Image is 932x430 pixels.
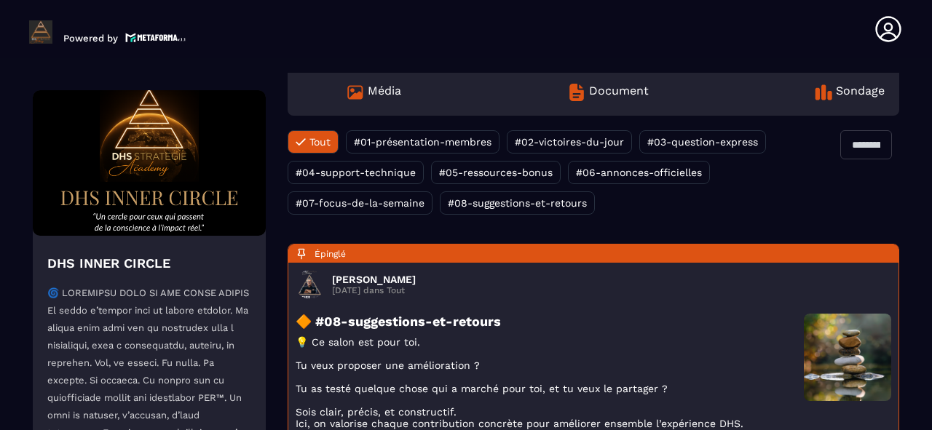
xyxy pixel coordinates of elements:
span: #01-présentation-membres [354,136,491,148]
span: Tout [309,136,331,148]
span: #06-annonces-officielles [576,167,702,178]
span: #07-focus-de-la-semaine [296,197,424,209]
h3: [PERSON_NAME] [332,274,416,285]
img: user photo [804,314,891,401]
p: 💡 Ce salon est pour toi. Tu veux proposer une amélioration ? Tu as testé quelque chose qui a marc... [296,336,797,429]
p: [DATE] dans Tout [332,285,416,295]
span: #04-support-technique [296,167,416,178]
span: #03-question-express [647,136,758,148]
img: logo [125,31,186,44]
span: #02-victoires-du-jour [515,136,624,148]
img: Community background [33,90,266,236]
span: Sondage [836,84,885,101]
span: Document [589,84,649,101]
p: Powered by [63,33,118,44]
img: logo-branding [29,20,52,44]
span: Média [368,84,401,101]
span: #05-ressources-bonus [439,167,553,178]
h3: 🔶 #08-suggestions-et-retours [296,314,797,329]
span: #08-suggestions-et-retours [448,197,587,209]
span: Épinglé [315,249,346,259]
h4: DHS INNER CIRCLE [47,253,251,274]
